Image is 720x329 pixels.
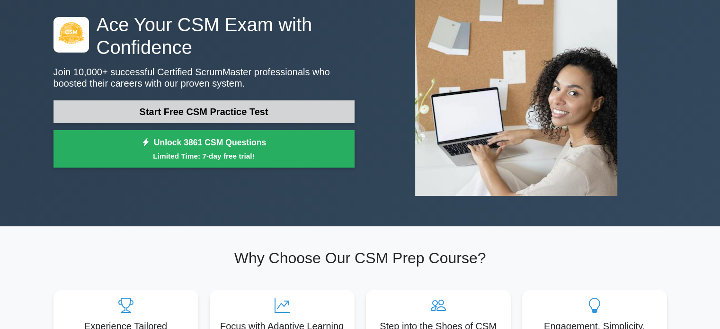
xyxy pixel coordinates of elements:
[53,100,355,123] a: Start Free CSM Practice Test
[53,13,355,59] h1: Ace Your CSM Exam with Confidence
[53,249,667,267] h2: Why Choose Our CSM Prep Course?
[53,66,355,89] p: Join 10,000+ successful Certified ScrumMaster professionals who boosted their careers with our pr...
[65,151,343,161] small: Limited Time: 7-day free trial!
[53,130,355,168] a: Unlock 3861 CSM QuestionsLimited Time: 7-day free trial!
